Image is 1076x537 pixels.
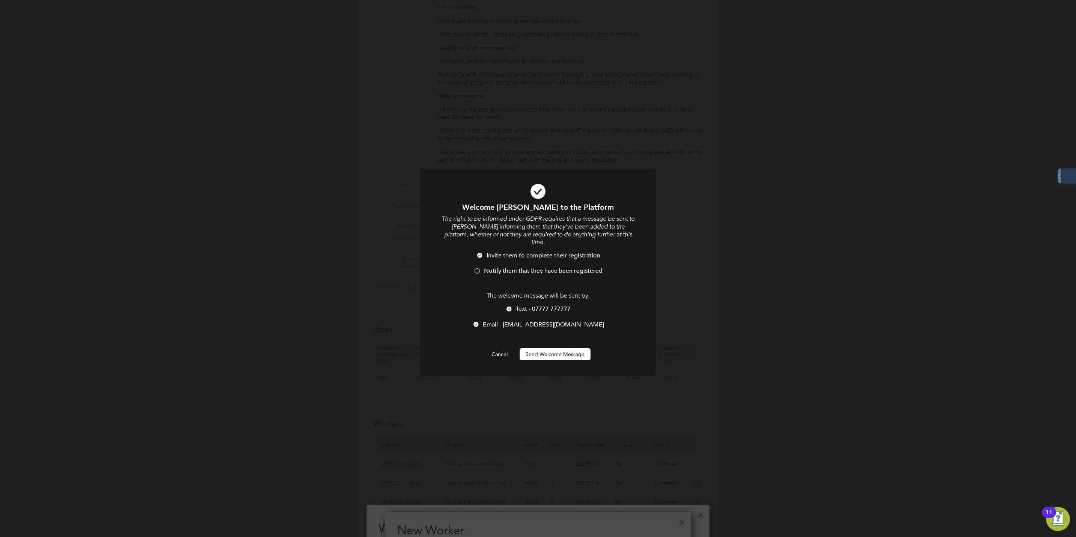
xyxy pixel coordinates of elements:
[442,215,634,246] i: The right to be informed under GDPR requires that a message be sent to [PERSON_NAME] informing th...
[484,267,603,275] span: Notify them that they have been registered
[520,348,591,360] button: Send Welcome Message
[440,202,636,212] h1: Welcome [PERSON_NAME] to the Platform
[487,252,600,259] span: Invite them to complete their registration
[483,321,604,328] span: Email - [EMAIL_ADDRESS][DOMAIN_NAME]
[1046,512,1052,522] div: 11
[485,348,514,360] button: Cancel
[1046,507,1070,531] button: Open Resource Center, 11 new notifications
[516,305,571,313] span: Text - 07777 777777
[440,292,636,300] p: The welcome message will be sent by:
